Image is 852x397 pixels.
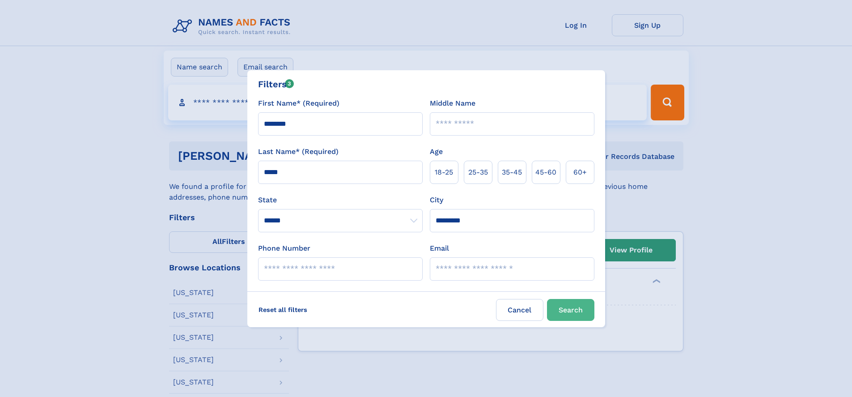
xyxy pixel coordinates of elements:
[468,167,488,178] span: 25‑35
[430,98,475,109] label: Middle Name
[258,195,423,205] label: State
[258,243,310,254] label: Phone Number
[258,98,339,109] label: First Name* (Required)
[496,299,543,321] label: Cancel
[573,167,587,178] span: 60+
[253,299,313,320] label: Reset all filters
[430,195,443,205] label: City
[547,299,594,321] button: Search
[430,243,449,254] label: Email
[435,167,453,178] span: 18‑25
[430,146,443,157] label: Age
[258,77,294,91] div: Filters
[258,146,339,157] label: Last Name* (Required)
[502,167,522,178] span: 35‑45
[535,167,556,178] span: 45‑60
